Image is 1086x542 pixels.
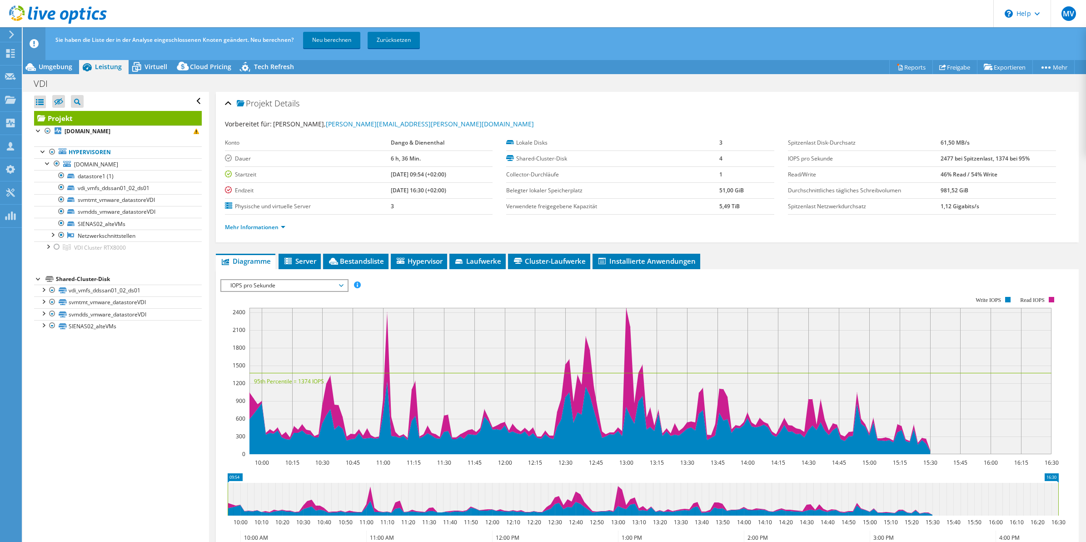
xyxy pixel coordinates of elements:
[883,518,897,526] text: 15:10
[862,459,876,467] text: 15:00
[315,459,329,467] text: 10:30
[225,170,391,179] label: Startzeit
[34,308,202,320] a: svmdds_vmware_datastoreVDI
[359,518,373,526] text: 11:00
[1030,518,1044,526] text: 16:20
[254,62,294,71] span: Tech Refresh
[653,518,667,526] text: 13:20
[632,518,646,526] text: 13:10
[34,285,202,296] a: vdi_vmfs_ddssan01_02_ds01
[988,518,1002,526] text: 16:00
[467,459,481,467] text: 11:45
[254,518,268,526] text: 10:10
[225,202,391,211] label: Physische und virtuelle Server
[34,170,202,182] a: datastore1 (1)
[274,98,299,109] span: Details
[391,202,394,210] b: 3
[649,459,663,467] text: 13:15
[254,377,324,385] text: 95th Percentile = 1374 IOPS
[977,60,1033,74] a: Exportieren
[498,459,512,467] text: 12:00
[788,202,941,211] label: Spitzenlast Netzwerkdurchsatz
[34,320,202,332] a: SIENAS02_alteVMs
[233,326,245,334] text: 2100
[236,432,245,440] text: 300
[801,459,815,467] text: 14:30
[710,459,724,467] text: 13:45
[391,186,446,194] b: [DATE] 16:30 (+02:00)
[237,99,272,108] span: Projekt
[296,518,310,526] text: 10:30
[56,274,202,285] div: Shared-Cluster-Disk
[242,450,245,458] text: 0
[391,139,444,146] b: Dango & Dienenthal
[889,60,933,74] a: Reports
[673,518,687,526] text: 13:30
[941,171,997,178] b: 46% Read / 54% Write
[527,518,541,526] text: 12:20
[275,518,289,526] text: 10:20
[862,518,877,526] text: 15:00
[719,139,722,146] b: 3
[233,344,245,351] text: 1800
[932,60,977,74] a: Freigabe
[506,170,719,179] label: Collector-Durchläufe
[34,158,202,170] a: [DOMAIN_NAME]
[737,518,751,526] text: 14:00
[923,459,937,467] text: 15:30
[904,518,918,526] text: 15:20
[719,155,722,162] b: 4
[506,202,719,211] label: Verwendete freigegebene Kapazität
[190,62,231,71] span: Cloud Pricing
[558,459,572,467] text: 12:30
[788,186,941,195] label: Durchschnittliches tägliches Schreibvolumen
[422,518,436,526] text: 11:30
[273,120,534,128] span: [PERSON_NAME],
[395,256,443,266] span: Hypervisor
[34,194,202,206] a: svmtmt_vmware_datastoreVDI
[719,202,740,210] b: 5,49 TiB
[983,459,997,467] text: 16:00
[589,518,603,526] text: 12:50
[1009,518,1023,526] text: 16:10
[437,459,451,467] text: 11:30
[220,256,271,266] span: Diagramme
[597,256,696,266] span: Installierte Anwendungen
[788,138,941,147] label: Spitzenlast Disk-Durchsatz
[74,161,118,168] span: [DOMAIN_NAME]
[719,186,744,194] b: 51,00 GiB
[443,518,457,526] text: 11:40
[225,120,272,128] label: Vorbereitet für:
[941,202,979,210] b: 1,12 Gigabits/s
[611,518,625,526] text: 13:00
[1061,6,1076,21] span: MV
[254,459,269,467] text: 10:00
[376,459,390,467] text: 11:00
[967,518,981,526] text: 15:50
[34,230,202,241] a: Netzwerkschnittstellen
[285,459,299,467] text: 10:15
[1005,10,1013,18] svg: \n
[925,518,939,526] text: 15:30
[506,518,520,526] text: 12:10
[757,518,772,526] text: 14:10
[317,518,331,526] text: 10:40
[34,146,202,158] a: Hypervisoren
[34,111,202,125] a: Projekt
[380,518,394,526] text: 11:10
[34,182,202,194] a: vdi_vmfs_ddssan01_02_ds01
[236,397,245,405] text: 900
[953,459,967,467] text: 15:45
[463,518,478,526] text: 11:50
[1020,297,1045,303] text: Read IOPS
[65,127,110,135] b: [DOMAIN_NAME]
[345,459,359,467] text: 10:45
[95,62,122,71] span: Leistung
[328,256,384,266] span: Bestandsliste
[528,459,542,467] text: 12:15
[976,297,1001,303] text: Write IOPS
[485,518,499,526] text: 12:00
[401,518,415,526] text: 11:20
[55,36,294,44] span: Sie haben die Liste der in der Analyse eingeschlossenen Knoten geändert. Neu berechnen?
[715,518,729,526] text: 13:50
